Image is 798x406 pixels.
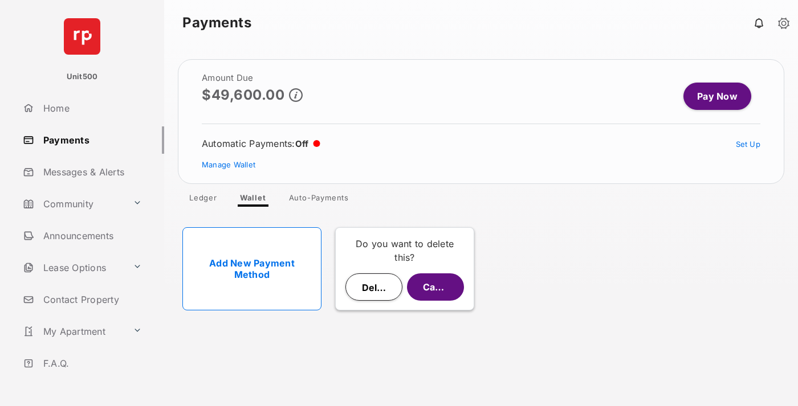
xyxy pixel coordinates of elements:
span: Delete [362,282,392,293]
div: Automatic Payments : [202,138,320,149]
a: Wallet [231,193,275,207]
a: Home [18,95,164,122]
button: Delete [345,273,402,301]
a: Auto-Payments [280,193,358,207]
a: Community [18,190,128,218]
a: Ledger [180,193,226,207]
a: Manage Wallet [202,160,255,169]
span: Cancel [423,281,454,293]
a: F.A.Q. [18,350,164,377]
button: Cancel [407,273,464,301]
a: Set Up [736,140,761,149]
a: Contact Property [18,286,164,313]
a: Lease Options [18,254,128,281]
a: Announcements [18,222,164,249]
a: Add New Payment Method [182,227,321,310]
span: Off [295,138,309,149]
a: Messages & Alerts [18,158,164,186]
h2: Amount Due [202,73,303,83]
p: $49,600.00 [202,87,284,102]
strong: Payments [182,16,251,30]
p: Do you want to delete this? [345,237,465,264]
a: Payments [18,126,164,154]
p: Unit500 [67,71,98,83]
img: svg+xml;base64,PHN2ZyB4bWxucz0iaHR0cDovL3d3dy53My5vcmcvMjAwMC9zdmciIHdpZHRoPSI2NCIgaGVpZ2h0PSI2NC... [64,18,100,55]
a: My Apartment [18,318,128,345]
